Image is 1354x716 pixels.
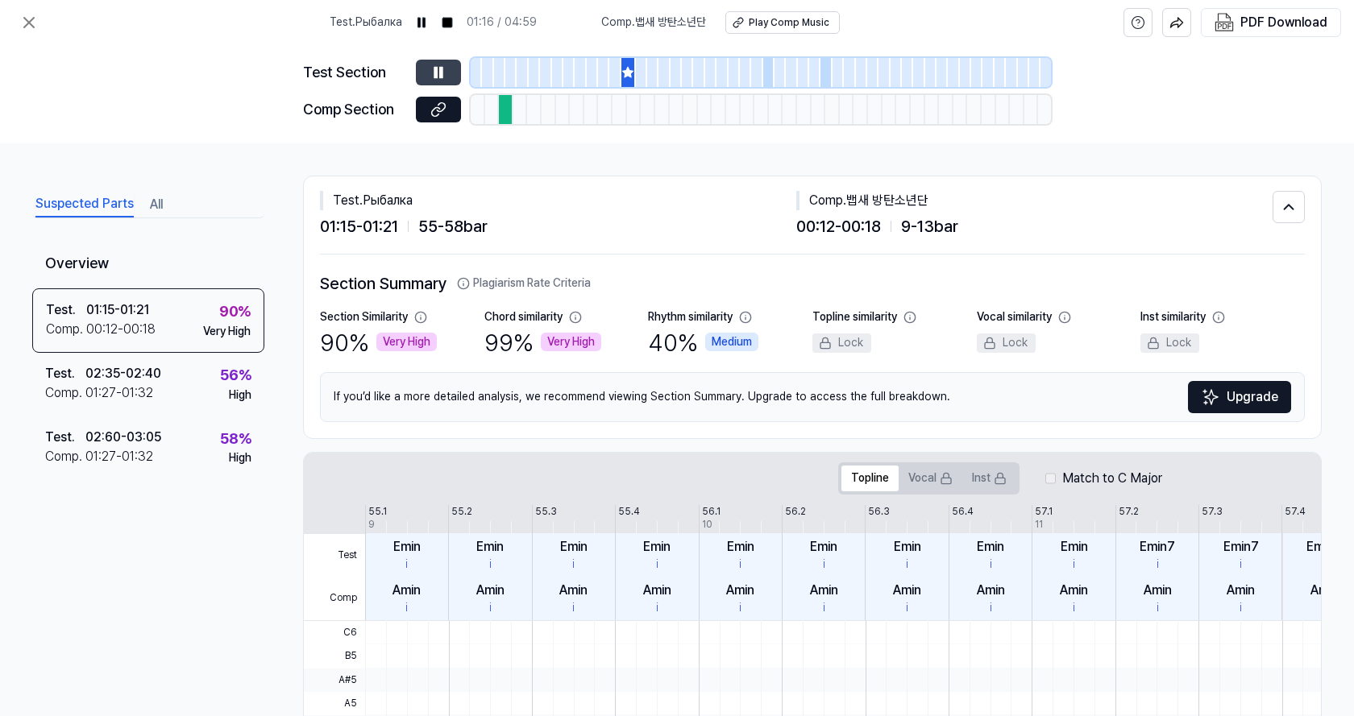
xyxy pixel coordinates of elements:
[559,581,588,600] div: Amin
[320,372,1305,422] div: If you’d like a more detailed analysis, we recommend viewing Section Summary. Upgrade to access t...
[376,333,437,352] div: Very High
[535,505,557,519] div: 55.3
[1227,581,1255,600] div: Amin
[702,505,721,519] div: 56.1
[418,213,488,239] span: 55 - 58 bar
[601,14,706,31] span: Comp . 뱁새 방탄소년단
[739,557,741,573] div: i
[1060,581,1088,600] div: Amin
[32,241,264,288] div: Overview
[812,333,871,353] div: Lock
[1157,557,1159,573] div: i
[85,364,161,383] div: 02:35 - 02:40
[476,537,504,557] div: Emin
[648,309,733,325] div: Rhythm similarity
[467,14,537,31] div: 01:16 / 04:59
[46,300,86,320] div: Test .
[906,557,908,573] div: i
[220,364,251,387] div: 56 %
[1240,12,1327,33] div: PDF Download
[572,557,575,573] div: i
[150,192,163,217] button: All
[1157,600,1159,616] div: i
[977,581,1005,600] div: Amin
[320,191,796,210] div: Test . Рыбалка
[85,428,161,447] div: 02:60 - 03:05
[656,600,658,616] div: i
[229,387,251,404] div: High
[796,191,1273,210] div: Comp . 뱁새 방탄소년단
[990,557,992,573] div: i
[46,320,86,339] div: Comp .
[725,11,840,34] button: Play Comp Music
[405,600,408,616] div: i
[560,537,588,557] div: Emin
[899,466,962,491] button: Vocal
[901,213,958,239] span: 9 - 13 bar
[1035,505,1053,519] div: 57.1
[392,581,421,600] div: Amin
[229,450,251,466] div: High
[86,300,149,320] div: 01:15 - 01:21
[990,600,992,616] div: i
[35,192,134,217] button: Suspected Parts
[572,600,575,616] div: i
[320,325,437,359] div: 90 %
[304,692,365,715] span: A5
[702,518,712,532] div: 10
[368,518,375,532] div: 9
[1144,581,1172,600] div: Amin
[823,600,825,616] div: i
[1202,505,1223,519] div: 57.3
[320,213,398,239] span: 01:15 - 01:21
[303,61,406,85] div: Test Section
[484,325,601,359] div: 99 %
[977,537,1004,557] div: Emin
[476,581,505,600] div: Amin
[1188,381,1291,413] a: SparklesUpgrade
[1062,469,1162,488] label: Match to C Major
[1310,581,1339,600] div: Amin
[1169,15,1184,30] img: share
[303,98,406,122] div: Comp Section
[977,309,1052,325] div: Vocal similarity
[868,505,890,519] div: 56.3
[1035,518,1043,532] div: 11
[705,333,758,352] div: Medium
[893,581,921,600] div: Amin
[977,333,1036,353] div: Lock
[304,668,365,692] span: A#5
[749,16,829,30] div: Play Comp Music
[739,600,741,616] div: i
[85,447,153,466] div: 01:27 - 01:32
[1223,537,1259,557] div: Emin7
[304,621,365,644] span: C6
[727,537,754,557] div: Emin
[86,320,156,339] div: 00:12 - 00:18
[1215,13,1234,32] img: PDF Download
[1061,537,1088,557] div: Emin
[1188,381,1291,413] button: Upgrade
[451,505,472,519] div: 55.2
[618,505,640,519] div: 55.4
[1119,505,1139,519] div: 57.2
[894,537,921,557] div: Emin
[219,300,251,324] div: 90 %
[785,505,806,519] div: 56.2
[330,14,402,31] span: Test . Рыбалка
[1140,333,1199,353] div: Lock
[796,213,881,239] span: 00:12 - 00:18
[203,324,251,340] div: Very High
[1073,600,1075,616] div: i
[320,309,408,325] div: Section Similarity
[841,466,899,491] button: Topline
[1073,557,1075,573] div: i
[304,534,365,577] span: Test
[1240,557,1242,573] div: i
[489,557,492,573] div: i
[952,505,974,519] div: 56.4
[85,383,153,403] div: 01:27 - 01:32
[220,428,251,451] div: 58 %
[1240,600,1242,616] div: i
